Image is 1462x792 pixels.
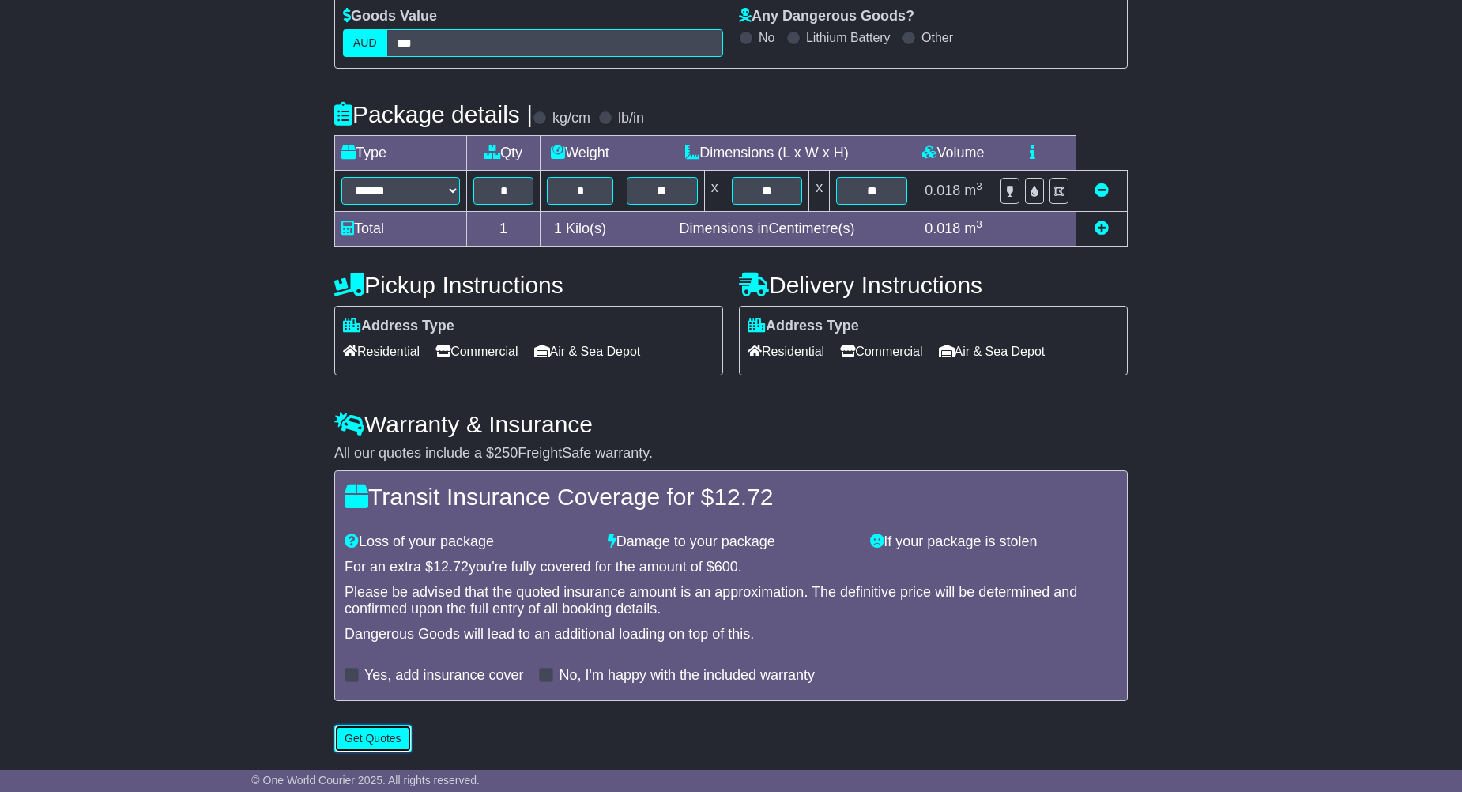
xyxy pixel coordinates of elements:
[714,484,773,510] span: 12.72
[939,339,1046,364] span: Air & Sea Depot
[964,183,982,198] span: m
[976,218,982,230] sup: 3
[809,171,830,212] td: x
[1095,221,1109,236] a: Add new item
[541,136,620,171] td: Weight
[559,667,815,685] label: No, I'm happy with the included warranty
[620,136,914,171] td: Dimensions (L x W x H)
[435,339,518,364] span: Commercial
[343,339,420,364] span: Residential
[976,180,982,192] sup: 3
[714,559,738,575] span: 600
[334,445,1128,462] div: All our quotes include a $ FreightSafe warranty.
[925,183,960,198] span: 0.018
[343,29,387,57] label: AUD
[964,221,982,236] span: m
[345,584,1117,618] div: Please be advised that the quoted insurance amount is an approximation. The definitive price will...
[600,534,863,551] div: Damage to your package
[739,272,1128,298] h4: Delivery Instructions
[552,110,590,127] label: kg/cm
[343,8,437,25] label: Goods Value
[334,411,1128,437] h4: Warranty & Insurance
[704,171,725,212] td: x
[759,30,774,45] label: No
[337,534,600,551] div: Loss of your package
[467,212,541,247] td: 1
[494,445,518,461] span: 250
[1095,183,1109,198] a: Remove this item
[343,318,454,335] label: Address Type
[334,272,723,298] h4: Pickup Instructions
[335,136,467,171] td: Type
[345,484,1117,510] h4: Transit Insurance Coverage for $
[618,110,644,127] label: lb/in
[862,534,1125,551] div: If your package is stolen
[806,30,891,45] label: Lithium Battery
[364,667,523,685] label: Yes, add insurance cover
[925,221,960,236] span: 0.018
[921,30,953,45] label: Other
[914,136,993,171] td: Volume
[534,339,641,364] span: Air & Sea Depot
[739,8,914,25] label: Any Dangerous Goods?
[554,221,562,236] span: 1
[541,212,620,247] td: Kilo(s)
[467,136,541,171] td: Qty
[620,212,914,247] td: Dimensions in Centimetre(s)
[345,559,1117,576] div: For an extra $ you're fully covered for the amount of $ .
[748,318,859,335] label: Address Type
[433,559,469,575] span: 12.72
[334,101,533,127] h4: Package details |
[345,626,1117,643] div: Dangerous Goods will lead to an additional loading on top of this.
[334,725,412,752] button: Get Quotes
[251,774,480,786] span: © One World Courier 2025. All rights reserved.
[748,339,824,364] span: Residential
[335,212,467,247] td: Total
[840,339,922,364] span: Commercial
